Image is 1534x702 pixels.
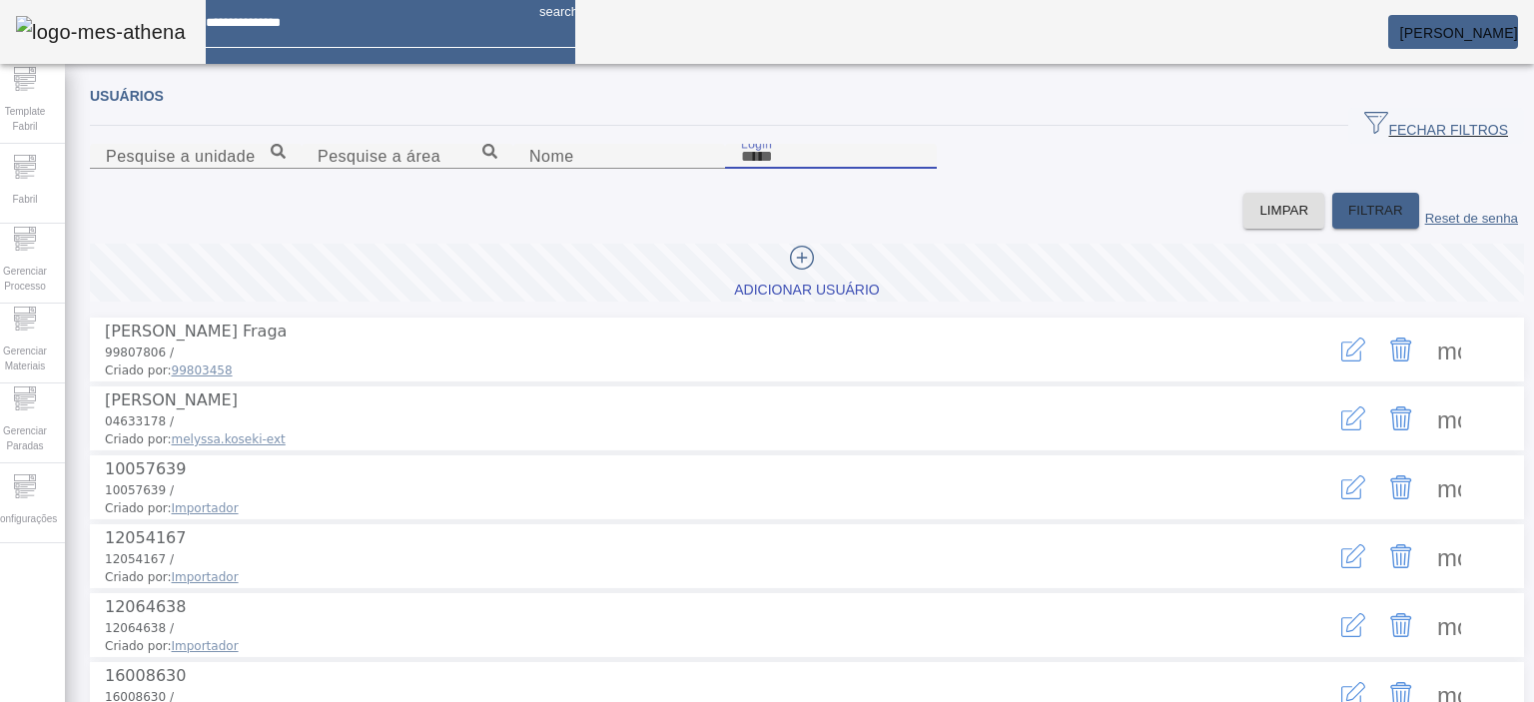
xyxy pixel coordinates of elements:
[105,483,174,497] span: 10057639 /
[105,528,186,547] span: 12054167
[6,186,43,213] span: Fabril
[105,552,174,566] span: 12054167 /
[1400,25,1518,41] span: [PERSON_NAME]
[105,499,1283,517] span: Criado por:
[1377,601,1425,649] button: Delete
[172,432,286,446] span: melyssa.koseki-ext
[1425,532,1473,580] button: Mais
[1332,193,1419,229] button: FILTRAR
[172,501,239,515] span: Importador
[1377,394,1425,442] button: Delete
[1377,326,1425,373] button: Delete
[105,430,1283,448] span: Criado por:
[1425,394,1473,442] button: Mais
[1348,201,1403,221] span: FILTRAR
[106,145,286,169] input: Number
[1377,463,1425,511] button: Delete
[105,666,186,685] span: 16008630
[318,148,440,165] mat-label: Pesquise a área
[1348,108,1524,144] button: FECHAR FILTROS
[1377,532,1425,580] button: Delete
[105,414,174,428] span: 04633178 /
[1364,111,1508,141] span: FECHAR FILTROS
[318,145,497,169] input: Number
[1425,326,1473,373] button: Mais
[529,148,574,165] mat-label: Nome
[1243,193,1324,229] button: LIMPAR
[105,568,1283,586] span: Criado por:
[1425,211,1518,226] label: Reset de senha
[741,137,772,150] mat-label: Login
[172,570,239,584] span: Importador
[1425,463,1473,511] button: Mais
[105,459,186,478] span: 10057639
[172,363,233,377] span: 99803458
[105,597,186,616] span: 12064638
[105,322,287,341] span: [PERSON_NAME] Fraga
[105,621,174,635] span: 12064638 /
[90,88,164,104] span: Usuários
[16,16,186,48] img: logo-mes-athena
[105,390,238,409] span: [PERSON_NAME]
[1419,193,1524,229] button: Reset de senha
[172,639,239,653] span: Importador
[90,244,1524,302] button: Adicionar Usuário
[105,361,1283,379] span: Criado por:
[1425,601,1473,649] button: Mais
[105,637,1283,655] span: Criado por:
[105,346,174,359] span: 99807806 /
[734,281,879,301] div: Adicionar Usuário
[106,148,256,165] mat-label: Pesquise a unidade
[1259,201,1308,221] span: LIMPAR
